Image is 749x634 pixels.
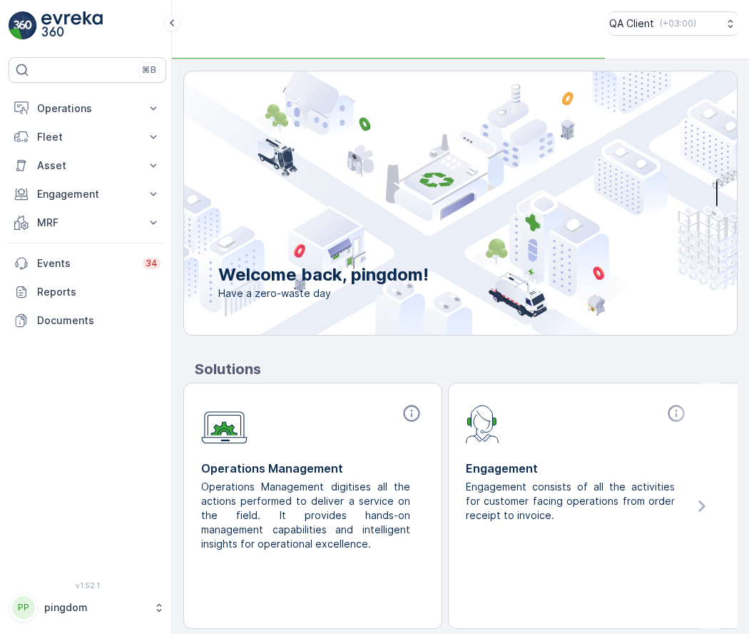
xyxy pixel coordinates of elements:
a: Documents [9,306,166,335]
p: ⌘B [142,64,156,76]
p: Operations Management digitises all the actions performed to deliver a service on the field. It p... [201,480,413,551]
p: Reports [37,285,160,299]
p: Operations [37,101,138,116]
p: Engagement [466,460,689,477]
p: Operations Management [201,460,424,477]
p: Documents [37,313,160,328]
button: Fleet [9,123,166,151]
img: logo [9,11,37,40]
p: Fleet [37,130,138,144]
p: MRF [37,216,138,230]
div: PP [12,596,35,619]
img: logo_light-DOdMpM7g.png [41,11,103,40]
p: pingdom [44,600,146,615]
p: QA Client [609,16,654,31]
p: Engagement consists of all the activities for customer facing operations from order receipt to in... [466,480,678,523]
p: Asset [37,158,138,173]
img: city illustration [120,71,737,335]
button: QA Client(+03:00) [609,11,738,36]
p: Welcome back, pingdom! [218,263,429,286]
button: Operations [9,94,166,123]
img: module-icon [466,403,499,443]
img: module-icon [201,403,248,444]
button: PPpingdom [9,593,166,623]
p: Engagement [37,187,138,201]
button: MRF [9,208,166,237]
a: Reports [9,278,166,306]
p: Solutions [195,358,738,380]
span: v 1.52.1 [9,581,166,590]
span: Have a zero-waste day [218,286,429,301]
p: ( +03:00 ) [660,18,696,29]
p: 34 [146,258,158,269]
a: Events34 [9,249,166,278]
p: Events [37,256,134,271]
button: Engagement [9,180,166,208]
button: Asset [9,151,166,180]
